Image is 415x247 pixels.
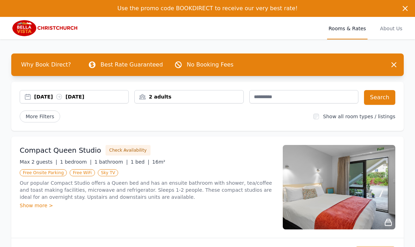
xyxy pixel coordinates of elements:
span: Use the promo code BOOKDIRECT to receive our very best rate! [117,5,298,12]
span: More Filters [20,110,60,122]
a: Rooms & Rates [327,17,367,39]
a: About Us [379,17,404,39]
p: Best Rate Guaranteed [101,61,163,69]
div: Show more > [20,202,274,209]
span: 1 bedroom | [60,159,92,165]
div: [DATE] [DATE] [34,93,128,100]
button: Search [364,90,395,105]
p: Our popular Compact Studio offers a Queen bed and has an ensuite bathroom with shower, tea/coffee... [20,179,274,201]
button: Check Availability [106,145,151,156]
span: Sky TV [98,169,119,176]
h3: Compact Queen Studio [20,145,101,155]
p: No Booking Fees [187,61,234,69]
span: Free WiFi [70,169,95,176]
span: 1 bed | [130,159,149,165]
span: 1 bathroom | [94,159,128,165]
div: 2 adults [135,93,243,100]
label: Show all room types / listings [323,114,395,119]
img: Bella Vista Christchurch [11,20,79,37]
span: Free Onsite Parking [20,169,67,176]
span: 16m² [152,159,165,165]
span: Max 2 guests | [20,159,57,165]
span: Why Book Direct? [15,58,77,72]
